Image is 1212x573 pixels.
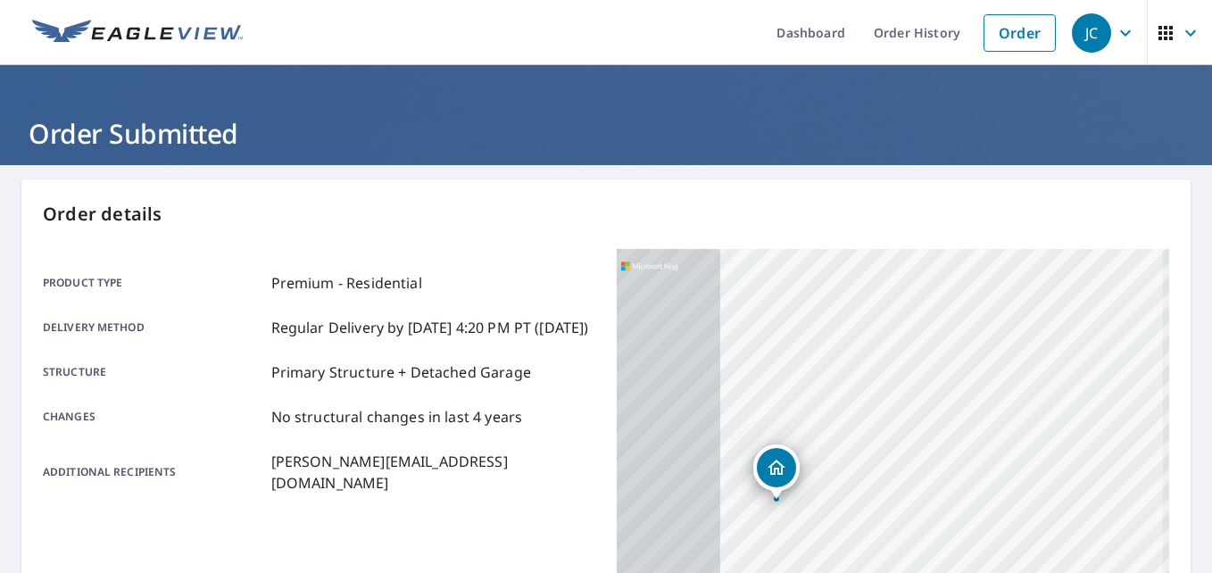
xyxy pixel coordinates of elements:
p: Order details [43,201,1169,228]
p: Delivery method [43,317,264,338]
p: No structural changes in last 4 years [271,406,523,428]
p: Primary Structure + Detached Garage [271,361,531,383]
p: Regular Delivery by [DATE] 4:20 PM PT ([DATE]) [271,317,589,338]
p: Additional recipients [43,451,264,494]
p: Product type [43,272,264,294]
h1: Order Submitted [21,115,1191,152]
p: Premium - Residential [271,272,422,294]
img: EV Logo [32,20,243,46]
p: [PERSON_NAME][EMAIL_ADDRESS][DOMAIN_NAME] [271,451,595,494]
a: Order [984,14,1056,52]
p: Structure [43,361,264,383]
div: JC [1072,13,1111,53]
div: Dropped pin, building 1, Residential property, 18 Millhaven Ct Edgewater, MD 21037 [753,444,800,500]
p: Changes [43,406,264,428]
